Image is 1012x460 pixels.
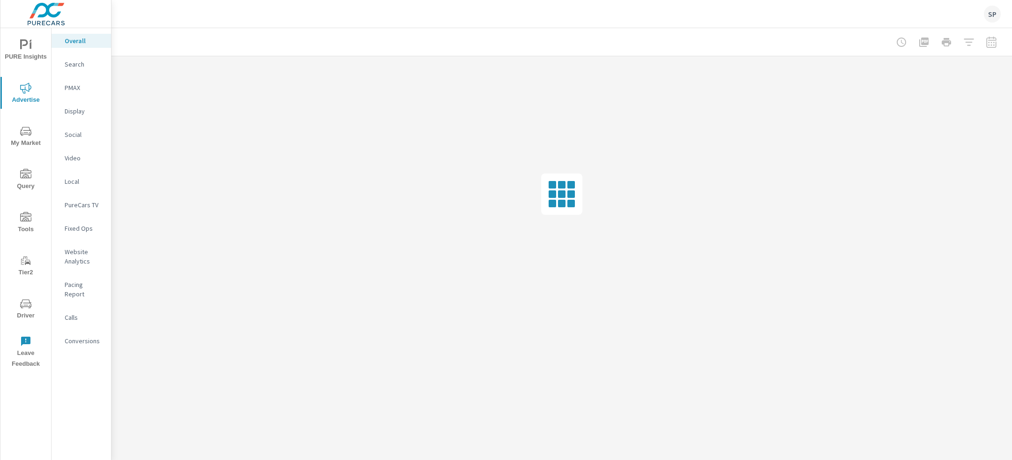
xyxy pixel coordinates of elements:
[3,298,48,321] span: Driver
[52,245,111,268] div: Website Analytics
[65,60,104,69] p: Search
[65,106,104,116] p: Display
[52,174,111,189] div: Local
[3,126,48,149] span: My Market
[65,280,104,299] p: Pacing Report
[65,247,104,266] p: Website Analytics
[65,200,104,210] p: PureCars TV
[3,336,48,370] span: Leave Feedback
[65,313,104,322] p: Calls
[65,36,104,45] p: Overall
[3,212,48,235] span: Tools
[3,169,48,192] span: Query
[52,57,111,71] div: Search
[52,104,111,118] div: Display
[0,28,51,373] div: nav menu
[52,278,111,301] div: Pacing Report
[3,255,48,278] span: Tier2
[65,130,104,139] p: Social
[65,153,104,163] p: Video
[65,224,104,233] p: Fixed Ops
[52,198,111,212] div: PureCars TV
[52,310,111,324] div: Calls
[52,221,111,235] div: Fixed Ops
[52,151,111,165] div: Video
[52,334,111,348] div: Conversions
[3,83,48,106] span: Advertise
[65,177,104,186] p: Local
[3,39,48,62] span: PURE Insights
[52,128,111,142] div: Social
[984,6,1001,23] div: SP
[65,83,104,92] p: PMAX
[52,34,111,48] div: Overall
[65,336,104,346] p: Conversions
[52,81,111,95] div: PMAX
